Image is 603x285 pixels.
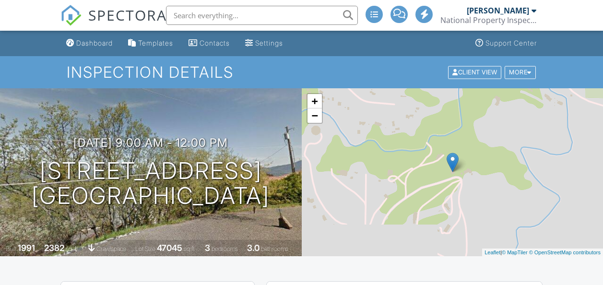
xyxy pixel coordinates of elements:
h1: [STREET_ADDRESS] [GEOGRAPHIC_DATA] [32,158,270,209]
img: The Best Home Inspection Software - Spectora [60,5,82,26]
div: | [482,249,603,257]
div: Templates [138,39,173,47]
a: Support Center [472,35,541,52]
div: 2382 [44,243,64,253]
span: crawlspace [96,245,126,252]
div: Contacts [200,39,230,47]
h3: [DATE] 9:00 am - 12:00 pm [73,136,228,149]
div: [PERSON_NAME] [467,6,529,15]
div: 3 [205,243,210,253]
a: Leaflet [485,249,500,255]
h1: Inspection Details [67,64,537,81]
div: 1991 [18,243,35,253]
div: 47045 [157,243,182,253]
div: National Property Inspections [440,15,536,25]
a: Settings [241,35,287,52]
a: Contacts [185,35,234,52]
a: © MapTiler [502,249,528,255]
span: SPECTORA [88,5,167,25]
input: Search everything... [166,6,358,25]
div: 3.0 [247,243,260,253]
div: More [505,66,536,79]
span: sq.ft. [184,245,196,252]
span: bedrooms [212,245,238,252]
div: Support Center [485,39,537,47]
a: Zoom out [307,108,322,123]
a: Dashboard [62,35,117,52]
a: Templates [124,35,177,52]
span: sq. ft. [66,245,79,252]
span: Lot Size [135,245,155,252]
div: Client View [448,66,501,79]
a: SPECTORA [60,13,167,33]
a: © OpenStreetMap contributors [529,249,601,255]
a: Zoom in [307,94,322,108]
div: Settings [255,39,283,47]
a: Client View [447,68,504,75]
span: bathrooms [261,245,288,252]
span: Built [6,245,16,252]
div: Dashboard [76,39,113,47]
